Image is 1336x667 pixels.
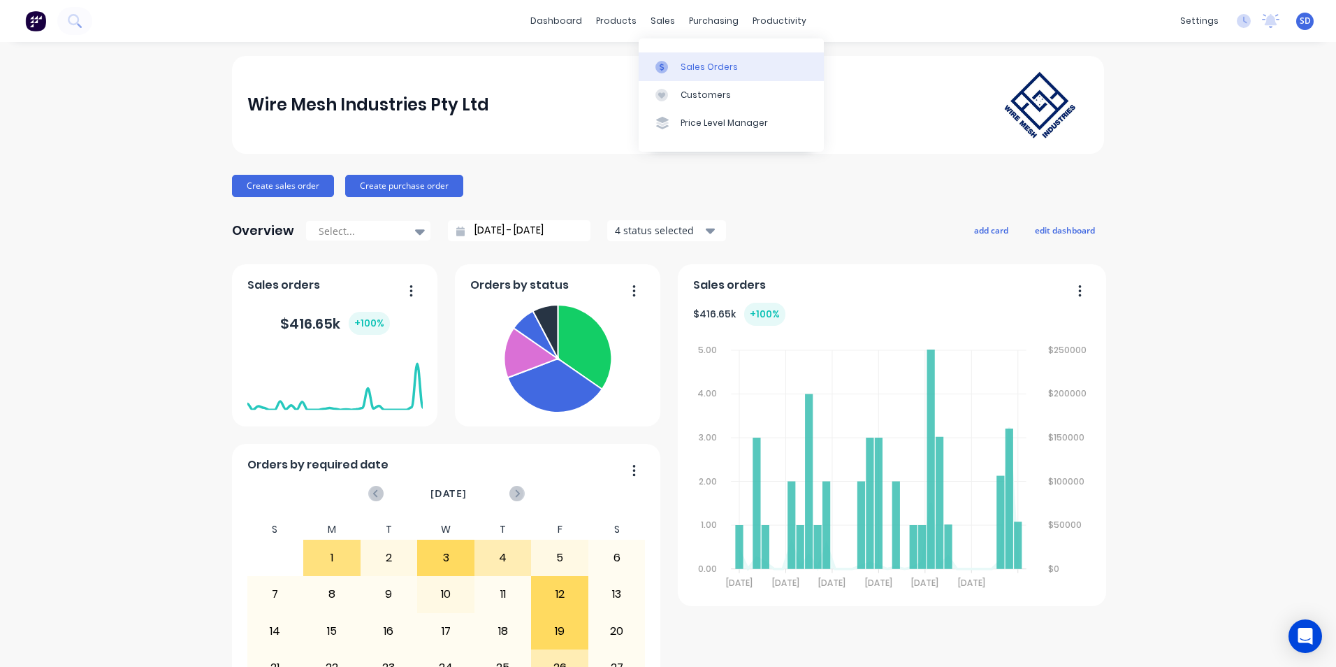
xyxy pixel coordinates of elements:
[693,277,766,294] span: Sales orders
[607,220,726,241] button: 4 status selected
[615,223,703,238] div: 4 status selected
[418,540,474,575] div: 3
[304,540,360,575] div: 1
[639,109,824,137] a: Price Level Manager
[304,577,360,612] div: 8
[247,519,304,540] div: S
[247,91,489,119] div: Wire Mesh Industries Pty Ltd
[1300,15,1311,27] span: SD
[475,614,531,649] div: 18
[304,614,360,649] div: 15
[361,519,418,540] div: T
[698,344,717,356] tspan: 5.00
[725,577,753,589] tspan: [DATE]
[991,58,1089,152] img: Wire Mesh Industries Pty Ltd
[1048,475,1084,487] tspan: $100000
[746,10,813,31] div: productivity
[589,10,644,31] div: products
[361,577,417,612] div: 9
[418,577,474,612] div: 10
[698,563,717,575] tspan: 0.00
[532,540,588,575] div: 5
[1288,619,1322,653] div: Open Intercom Messenger
[232,217,294,245] div: Overview
[280,312,390,335] div: $ 416.65k
[681,89,731,101] div: Customers
[474,519,532,540] div: T
[345,175,463,197] button: Create purchase order
[639,81,824,109] a: Customers
[303,519,361,540] div: M
[1048,519,1082,531] tspan: $50000
[247,277,320,294] span: Sales orders
[417,519,474,540] div: W
[639,52,824,80] a: Sales Orders
[532,614,588,649] div: 19
[430,486,467,501] span: [DATE]
[681,61,738,73] div: Sales Orders
[589,540,645,575] div: 6
[1026,221,1104,239] button: edit dashboard
[682,10,746,31] div: purchasing
[772,577,799,589] tspan: [DATE]
[532,577,588,612] div: 12
[349,312,390,335] div: + 100 %
[1048,344,1087,356] tspan: $250000
[470,277,569,294] span: Orders by status
[523,10,589,31] a: dashboard
[697,387,717,399] tspan: 4.00
[418,614,474,649] div: 17
[247,577,303,612] div: 7
[699,475,717,487] tspan: 2.00
[475,577,531,612] div: 11
[589,614,645,649] div: 20
[699,431,717,443] tspan: 3.00
[25,10,46,31] img: Factory
[865,577,892,589] tspan: [DATE]
[1048,387,1087,399] tspan: $200000
[1173,10,1226,31] div: settings
[361,614,417,649] div: 16
[1048,431,1084,443] tspan: $150000
[361,540,417,575] div: 2
[744,303,785,326] div: + 100 %
[958,577,985,589] tspan: [DATE]
[644,10,682,31] div: sales
[475,540,531,575] div: 4
[247,614,303,649] div: 14
[681,117,768,129] div: Price Level Manager
[701,519,717,531] tspan: 1.00
[1048,563,1059,575] tspan: $0
[965,221,1017,239] button: add card
[818,577,845,589] tspan: [DATE]
[693,303,785,326] div: $ 416.65k
[588,519,646,540] div: S
[911,577,938,589] tspan: [DATE]
[232,175,334,197] button: Create sales order
[589,577,645,612] div: 13
[531,519,588,540] div: F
